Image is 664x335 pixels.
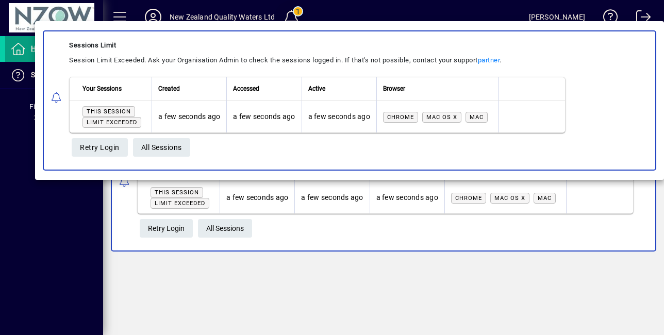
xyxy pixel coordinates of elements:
[87,108,131,115] span: This session
[387,113,414,120] span: Chrome
[69,39,566,52] div: Sessions Limit
[302,100,376,132] td: a few seconds ago
[80,139,120,156] span: Retry Login
[82,83,122,94] span: Your Sessions
[141,139,182,156] span: All Sessions
[152,100,226,132] td: a few seconds ago
[226,100,301,132] td: a few seconds ago
[158,83,180,94] span: Created
[478,56,500,64] a: partner
[69,54,566,66] div: Session Limit Exceeded. Ask your Organisation Admin to check the sessions logged in. If that's no...
[87,119,137,126] span: Limit exceeded
[308,83,325,94] span: Active
[72,138,128,157] button: Retry Login
[383,83,405,94] span: Browser
[133,138,190,157] a: All Sessions
[35,30,664,171] app-alert-notification-menu-item: Sessions Limit
[233,83,259,94] span: Accessed
[470,113,484,120] span: Mac
[426,113,457,120] span: Mac OS X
